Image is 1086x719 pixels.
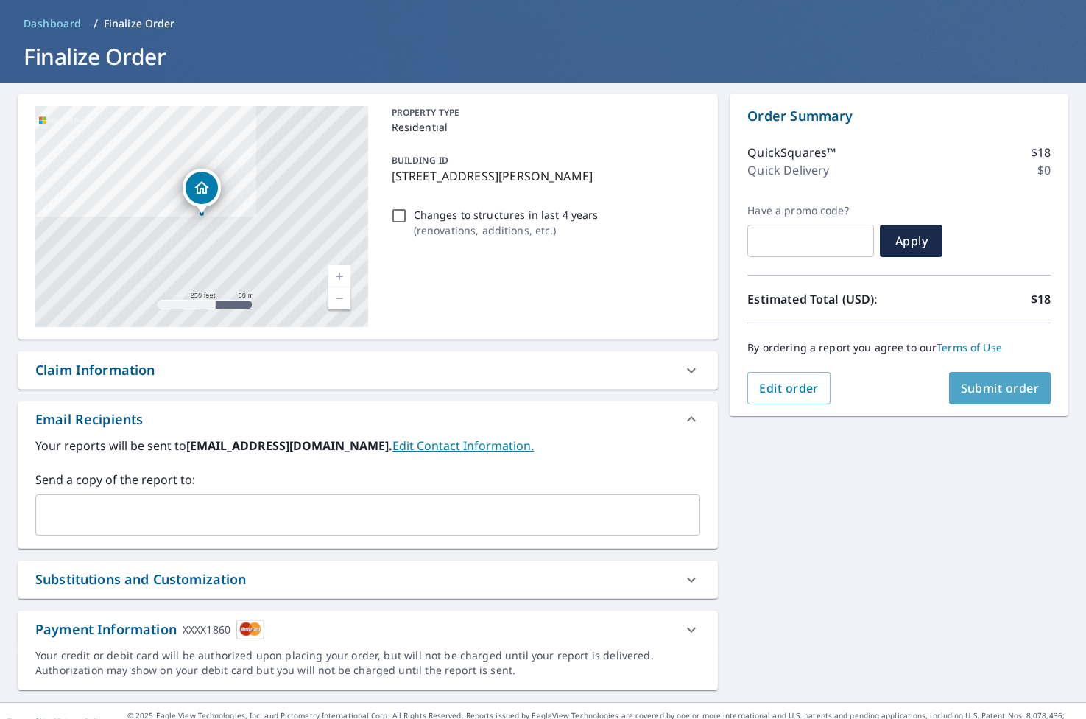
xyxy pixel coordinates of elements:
label: Your reports will be sent to [35,437,700,455]
span: Apply [892,233,931,249]
a: EditContactInfo [392,438,534,454]
button: Edit order [747,372,831,404]
a: Terms of Use [937,340,1002,354]
button: Apply [880,225,942,257]
div: Substitutions and Customization [35,569,247,589]
label: Send a copy of the report to: [35,471,700,488]
div: Claim Information [35,360,155,380]
p: BUILDING ID [392,154,448,166]
div: Email Recipients [35,410,143,429]
p: By ordering a report you agree to our [747,341,1051,354]
b: [EMAIL_ADDRESS][DOMAIN_NAME]. [186,438,392,454]
p: Residential [392,119,695,135]
p: Quick Delivery [747,161,829,179]
nav: breadcrumb [18,12,1068,35]
span: Submit order [961,380,1040,396]
span: Dashboard [24,16,82,31]
div: Substitutions and Customization [18,561,718,598]
h1: Finalize Order [18,41,1068,71]
p: QuickSquares™ [747,144,836,161]
p: [STREET_ADDRESS][PERSON_NAME] [392,167,695,185]
li: / [94,15,98,32]
img: cardImage [236,620,264,639]
div: Email Recipients [18,401,718,437]
a: Dashboard [18,12,88,35]
p: Finalize Order [104,16,175,31]
p: ( renovations, additions, etc. ) [414,222,599,238]
a: Current Level 17, Zoom In [328,265,350,287]
span: Edit order [759,380,819,396]
p: Changes to structures in last 4 years [414,207,599,222]
p: Order Summary [747,106,1051,126]
p: PROPERTY TYPE [392,106,695,119]
div: Dropped pin, building 1, Residential property, 111 N Johnson St Farmersville, TX 75442 [183,169,221,214]
div: Payment InformationXXXX1860cardImage [18,611,718,648]
p: $0 [1037,161,1051,179]
p: $18 [1031,144,1051,161]
p: Estimated Total (USD): [747,290,899,308]
label: Have a promo code? [747,204,874,217]
div: Your credit or debit card will be authorized upon placing your order, but will not be charged unt... [35,648,700,678]
p: $18 [1031,290,1051,308]
div: Payment Information [35,620,264,639]
a: Current Level 17, Zoom Out [328,287,350,309]
button: Submit order [949,372,1051,404]
div: XXXX1860 [183,620,230,639]
div: Claim Information [18,351,718,389]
